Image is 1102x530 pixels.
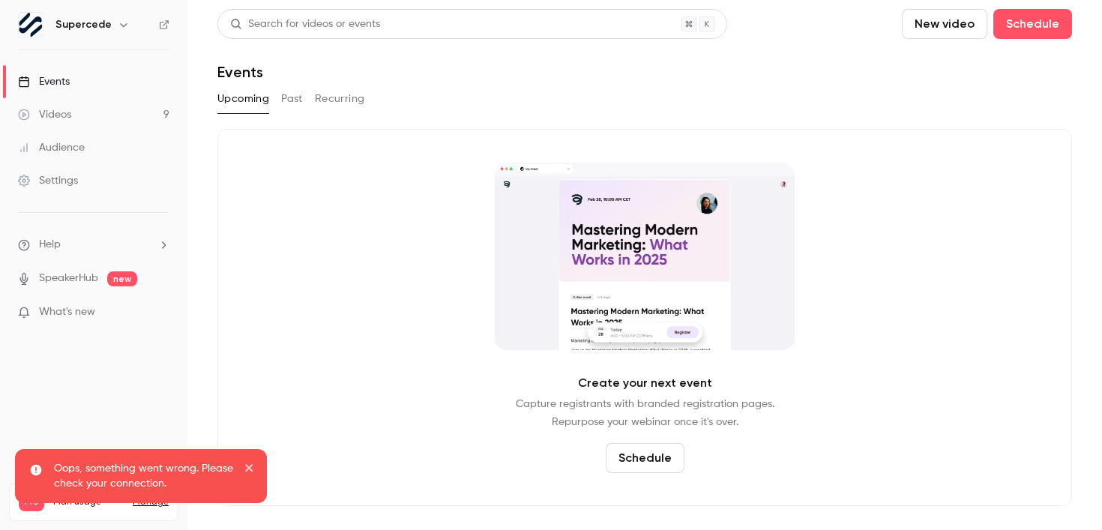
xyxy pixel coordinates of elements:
[281,87,303,111] button: Past
[902,9,987,39] button: New video
[315,87,365,111] button: Recurring
[39,237,61,253] span: Help
[151,306,169,319] iframe: Noticeable Trigger
[18,237,169,253] li: help-dropdown-opener
[578,374,712,392] p: Create your next event
[230,16,380,32] div: Search for videos or events
[39,304,95,320] span: What's new
[217,87,269,111] button: Upcoming
[606,443,684,473] button: Schedule
[107,271,137,286] span: new
[18,173,78,188] div: Settings
[39,271,98,286] a: SpeakerHub
[993,9,1072,39] button: Schedule
[18,74,70,89] div: Events
[19,13,43,37] img: Supercede
[244,461,255,479] button: close
[55,17,112,32] h6: Supercede
[516,395,774,431] p: Capture registrants with branded registration pages. Repurpose your webinar once it's over.
[18,140,85,155] div: Audience
[54,461,234,491] p: Oops, something went wrong. Please check your connection.
[18,107,71,122] div: Videos
[217,63,263,81] h1: Events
